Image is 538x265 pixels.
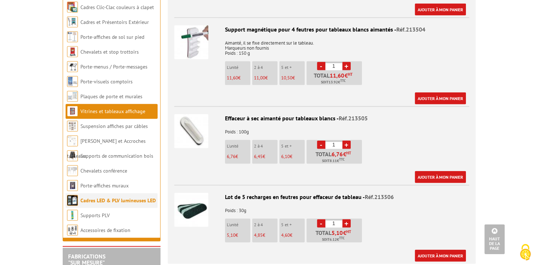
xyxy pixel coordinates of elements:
a: + [342,62,351,70]
span: 6,10 [281,153,290,160]
img: Porte-visuels comptoirs [67,76,78,87]
a: Supports de communication bois [80,153,153,159]
a: Porte-menus / Porte-messages [80,63,147,70]
p: € [281,154,305,159]
span: Réf.213506 [365,193,394,200]
a: - [317,219,325,228]
span: Soit € [322,237,345,243]
a: Cadres Clic-Clac couleurs à clapet [80,4,154,11]
div: Support magnétique pour 4 feutres pour tableaux blancs aimantés - [174,25,469,34]
p: Total [308,151,362,164]
span: € [331,230,351,236]
span: € [330,73,353,78]
a: + [342,219,351,228]
span: 4,60 [281,232,290,238]
p: 5 et + [281,65,305,70]
span: Réf.213504 [396,26,425,33]
span: 11,60 [330,73,345,78]
p: 2 à 4 [254,65,278,70]
p: € [281,233,305,238]
sup: TTC [339,157,345,161]
p: € [227,154,250,159]
span: 10,50 [281,75,292,81]
img: Suspension affiches par câbles [67,121,78,132]
a: - [317,62,325,70]
a: Chevalets conférence [80,167,127,174]
a: Haut de la page [484,224,505,254]
a: Cadres et Présentoirs Extérieur [80,19,149,25]
img: Porte-menus / Porte-messages [67,61,78,72]
img: Cadres Clic-Clac couleurs à clapet [67,2,78,13]
span: 13.92 [329,79,338,85]
a: + [342,141,351,149]
img: Porte-affiches muraux [67,180,78,191]
span: 5,10 [331,230,343,236]
a: Porte-affiches de sol sur pied [80,34,144,40]
p: 5 et + [281,222,305,227]
a: Ajouter à mon panier [415,92,466,104]
a: Porte-visuels comptoirs [80,78,133,85]
span: Soit € [321,79,346,85]
span: € [331,151,351,157]
p: Poids : 30g [174,203,469,213]
p: Total [308,73,362,85]
img: Chevalets conférence [67,165,78,176]
span: 11,00 [254,75,265,81]
a: [PERSON_NAME] et Accroches tableaux [67,138,146,159]
a: Supports PLV [80,212,110,219]
sup: TTC [339,236,345,240]
span: 6.12 [330,237,337,243]
sup: HT [346,229,351,234]
span: 11,60 [227,75,238,81]
img: Vitrines et tableaux affichage [67,106,78,117]
a: Suspension affiches par câbles [80,123,148,129]
img: Plaques de porte et murales [67,91,78,102]
div: Lot de 5 recharges en feutres pour effaceur de tableau - [174,193,469,201]
img: Cimaises et Accroches tableaux [67,136,78,146]
img: Porte-affiches de sol sur pied [67,32,78,42]
a: Ajouter à mon panier [415,4,466,16]
sup: HT [348,72,353,77]
span: 8.11 [330,158,337,164]
img: Supports PLV [67,210,78,221]
p: L'unité [227,144,250,149]
a: Plaques de porte et murales [80,93,142,100]
p: € [281,75,305,80]
p: 5 et + [281,144,305,149]
img: Cadres et Présentoirs Extérieur [67,17,78,28]
img: Chevalets et stop trottoirs [67,46,78,57]
a: Ajouter à mon panier [415,171,466,183]
p: € [254,233,278,238]
p: Total [308,230,362,243]
img: Accessoires de fixation [67,225,78,236]
a: - [317,141,325,149]
img: Lot de 5 recharges en feutres pour effaceur de tableau [174,193,208,227]
a: Porte-affiches muraux [80,182,129,189]
div: Effaceur à sec aimanté pour tableaux blancs - [174,114,469,123]
p: € [227,233,250,238]
sup: TTC [340,79,346,83]
span: 5,10 [227,232,235,238]
a: Chevalets et stop trottoirs [80,49,139,55]
p: 2 à 4 [254,144,278,149]
p: Poids : 100g [174,124,469,134]
p: € [254,75,278,80]
p: L'unité [227,65,250,70]
p: Aimanté, il se fixe directement sur le tableau. Marqueurs non fournis Poids : 150 g [174,36,469,56]
p: € [254,154,278,159]
img: Effaceur à sec aimanté pour tableaux blancs [174,114,208,148]
sup: HT [346,150,351,156]
img: Support magnétique pour 4 feutres pour tableaux blancs aimantés [174,25,208,59]
span: 6,76 [227,153,235,160]
a: Cadres LED & PLV lumineuses LED [80,197,156,204]
a: Accessoires de fixation [80,227,130,233]
span: Réf.213505 [339,115,368,122]
img: Cookies (fenêtre modale) [516,243,534,261]
a: Vitrines et tableaux affichage [80,108,145,115]
a: Ajouter à mon panier [415,250,466,262]
p: L'unité [227,222,250,227]
span: Soit € [322,158,345,164]
span: 6,76 [331,151,343,157]
p: 2 à 4 [254,222,278,227]
span: 6,45 [254,153,263,160]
